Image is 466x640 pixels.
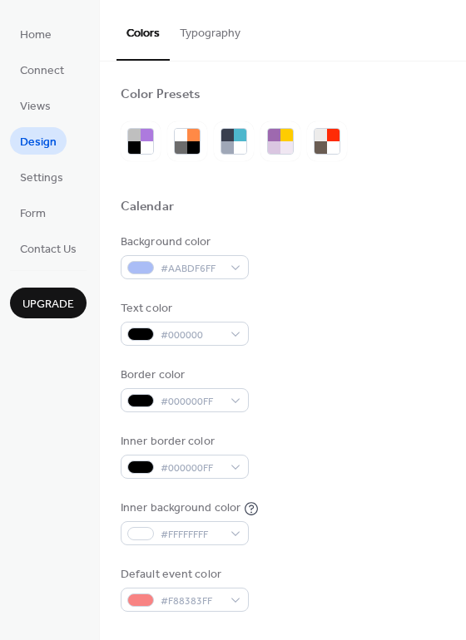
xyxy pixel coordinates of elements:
[121,86,201,104] div: Color Presets
[161,460,222,477] span: #000000FF
[10,20,62,47] a: Home
[161,260,222,278] span: #AABDF6FF
[121,500,240,517] div: Inner background color
[10,163,73,190] a: Settings
[20,170,63,187] span: Settings
[10,288,87,318] button: Upgrade
[161,526,222,544] span: #FFFFFFFF
[121,300,245,318] div: Text color
[20,134,57,151] span: Design
[121,199,174,216] div: Calendar
[161,593,222,610] span: #F88383FF
[22,296,74,313] span: Upgrade
[20,98,51,116] span: Views
[121,433,245,450] div: Inner border color
[10,234,87,262] a: Contact Us
[161,327,222,344] span: #000000
[10,91,61,119] a: Views
[20,205,46,223] span: Form
[161,393,222,411] span: #000000FF
[10,127,67,155] a: Design
[10,199,56,226] a: Form
[121,367,245,384] div: Border color
[121,566,245,583] div: Default event color
[20,62,64,80] span: Connect
[20,27,52,44] span: Home
[10,56,74,83] a: Connect
[20,241,77,258] span: Contact Us
[121,234,245,251] div: Background color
